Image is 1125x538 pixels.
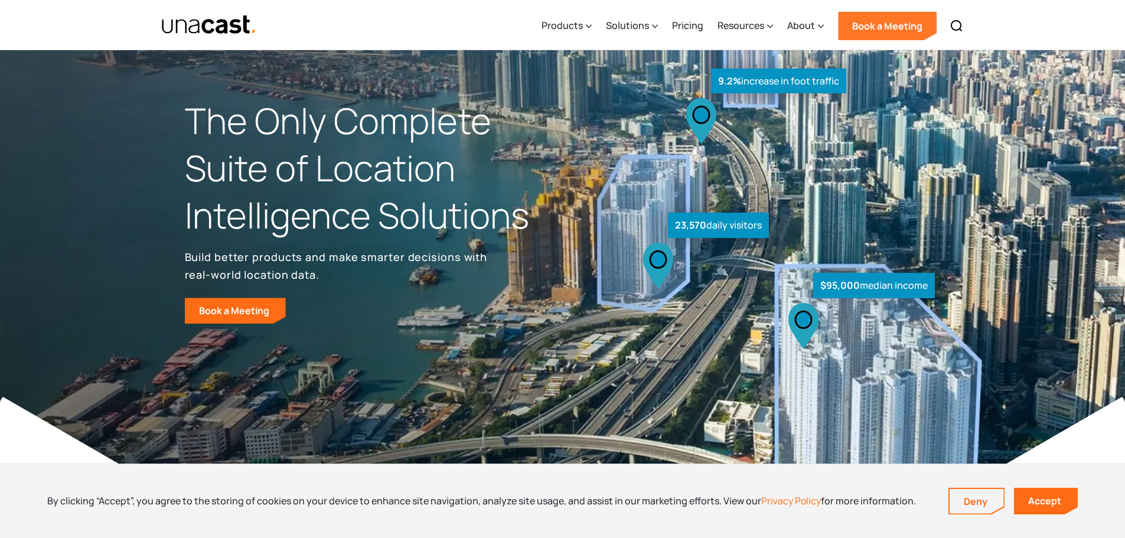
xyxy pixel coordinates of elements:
div: Solutions [606,18,649,32]
strong: 23,570 [675,219,706,231]
a: Book a Meeting [838,12,937,40]
a: home [161,15,257,35]
div: Resources [718,2,773,50]
a: Book a Meeting [185,298,286,324]
strong: $95,000 [820,279,860,292]
div: By clicking “Accept”, you agree to the storing of cookies on your device to enhance site navigati... [47,494,916,507]
div: Products [542,2,592,50]
div: About [787,18,815,32]
div: increase in foot traffic [711,69,846,94]
div: Solutions [606,2,658,50]
div: median income [813,273,935,298]
p: Build better products and make smarter decisions with real-world location data. [185,248,492,283]
img: Unacast text logo [161,15,257,35]
div: daily visitors [668,213,769,238]
div: About [787,2,824,50]
a: Accept [1014,488,1078,514]
h1: The Only Complete Suite of Location Intelligence Solutions [185,97,563,239]
a: Privacy Policy [761,494,821,507]
a: Pricing [672,2,703,50]
div: Resources [718,18,764,32]
strong: 9.2% [718,74,741,87]
img: Search icon [950,19,964,33]
a: Deny [950,489,1004,514]
div: Products [542,18,583,32]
